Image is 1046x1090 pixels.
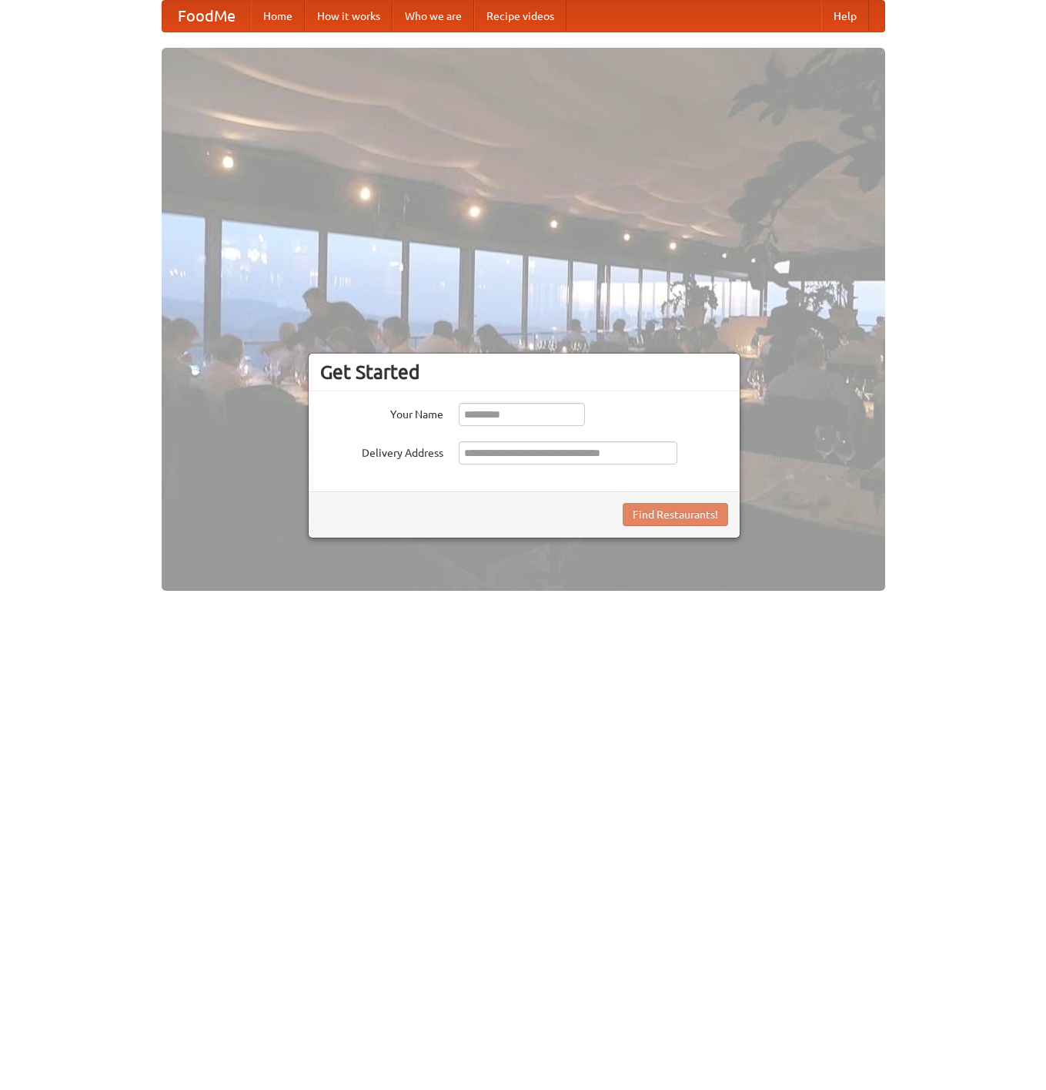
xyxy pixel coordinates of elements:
[320,441,443,461] label: Delivery Address
[162,1,251,32] a: FoodMe
[623,503,728,526] button: Find Restaurants!
[821,1,869,32] a: Help
[474,1,566,32] a: Recipe videos
[320,403,443,422] label: Your Name
[320,361,728,384] h3: Get Started
[305,1,393,32] a: How it works
[393,1,474,32] a: Who we are
[251,1,305,32] a: Home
